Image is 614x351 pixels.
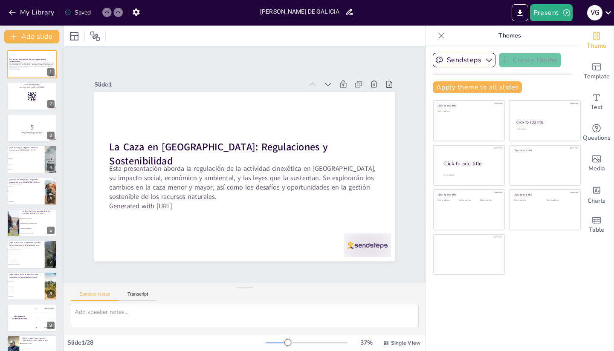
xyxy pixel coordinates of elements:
div: 9 [47,322,55,329]
div: 300 [32,323,57,332]
span: Caza menor [8,186,44,187]
div: Layout [67,29,81,43]
div: 7 [47,259,55,266]
p: Generated with [URL] [9,69,55,70]
span: Table [589,225,604,235]
div: 7 [7,240,57,268]
div: Click to add title [516,120,573,125]
span: Permiso del gobierno [21,348,57,349]
div: Click to add text [438,199,457,201]
span: Reducir la caza furtiva [8,259,44,260]
span: La educación [8,296,44,297]
div: 2 [7,82,57,110]
div: v g [587,5,602,20]
strong: La Caza en [GEOGRAPHIC_DATA]: Regulaciones y Sostenibilidad [9,58,46,63]
span: Prohibir la caza en [GEOGRAPHIC_DATA] [21,223,57,224]
div: 3 [47,132,55,139]
div: Click to add text [459,199,478,201]
span: Ley 6/2006 [8,153,44,154]
span: Charts [588,196,605,206]
div: 100 [32,304,57,313]
button: Present [530,4,573,21]
p: ¿Cuál es la ley que regula la actividad cinexética en [GEOGRAPHIC_DATA]? [9,147,42,151]
p: ¿Qué aspecto social se menciona como importante en la actividad cinexética? [9,273,42,278]
div: Click to add text [547,199,574,201]
span: Fomentar la caza comercial [21,228,57,229]
p: ¿Qué se requiere para cazar en [GEOGRAPHIC_DATA] según la ley? [22,337,55,342]
div: Jaap [49,317,52,319]
div: 6 [47,227,55,234]
div: Add images, graphics, shapes or video [579,148,614,179]
div: Click to add text [514,199,541,201]
button: Apply theme to all slides [433,81,522,93]
p: Generated with [URL] [109,201,380,211]
span: Template [584,72,610,81]
p: Esta presentación aborda la regulación de la actividad cinexética en [GEOGRAPHIC_DATA], su impact... [9,62,55,69]
div: Click to add text [516,128,573,130]
span: Ley 2/2010 [8,158,44,159]
div: 3 [7,114,57,142]
div: 1 [47,68,55,76]
strong: La Caza en [GEOGRAPHIC_DATA]: Regulaciones y Sostenibilidad [109,140,328,168]
span: Licencia [PERSON_NAME] [21,343,57,344]
span: Media [588,164,605,173]
span: Single View [391,339,420,346]
div: Click to add body [443,174,497,176]
div: Add a table [579,210,614,240]
p: ¿Qué tipo [PERSON_NAME] ha ganado protagonismo en [GEOGRAPHIC_DATA] en los últimos años? [9,178,42,186]
div: [PERSON_NAME] [44,327,53,328]
div: 4 [47,164,55,171]
button: Speaker Notes [71,291,119,301]
div: 5 [47,195,55,203]
div: Click to add title [514,149,575,152]
button: v g [587,4,602,21]
button: Create theme [499,53,561,67]
span: Aumentar el número de cazadores [21,233,57,234]
span: Ley 3/2014 [8,169,44,170]
div: Add text boxes [579,87,614,118]
div: Click to add text [438,110,499,112]
div: Click to add text [480,199,499,201]
div: 8 [47,290,55,298]
div: 9 [7,304,57,332]
input: Insert title [260,6,345,18]
span: Position [90,31,100,41]
p: Esta presentación aborda la regulación de la actividad cinexética en [GEOGRAPHIC_DATA], su impact... [109,164,380,201]
span: Aumentar el número de cazadores [8,249,44,250]
div: 37 % [356,339,377,347]
div: Slide 1 / 28 [67,339,266,347]
div: Click to add title [443,160,498,167]
span: La economía [8,291,44,292]
div: 4 [7,145,57,173]
h4: The winner is [PERSON_NAME] [7,316,32,320]
strong: Preparémonos para el quiz [22,132,42,134]
button: My Library [6,6,58,19]
span: Questions [583,133,611,143]
div: Click to add title [438,104,499,107]
div: Click to add title [438,193,499,196]
p: ¿Qué se busca con la mejora de la calidad de los instrumentos de ordenación en la caza? [9,242,42,249]
div: 200 [32,313,57,322]
button: Add slide [4,30,59,43]
p: 5 [9,123,55,132]
p: Themes [448,26,571,46]
span: Text [591,103,602,112]
span: Prohibir la caza en ciertas áreas [8,265,44,265]
div: 5 [7,177,57,205]
button: Export to PowerPoint [512,4,528,21]
div: 8 [7,272,57,300]
p: and login with code [9,86,55,88]
span: Theme [587,41,606,51]
p: ¿Cuál es el objetivo principal de la Ley 6/2006 en relación a la caza? [22,210,55,215]
div: Saved [64,9,91,17]
div: Get real-time input from your audience [579,118,614,148]
button: Transcript [119,291,157,301]
span: Caza deportiva [8,196,44,197]
span: Ley 9/2012 [8,164,44,164]
span: Caza mayor [8,191,44,192]
span: La recreación [8,281,44,282]
div: Click to add title [514,193,575,196]
span: Caza comercial [8,201,44,202]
